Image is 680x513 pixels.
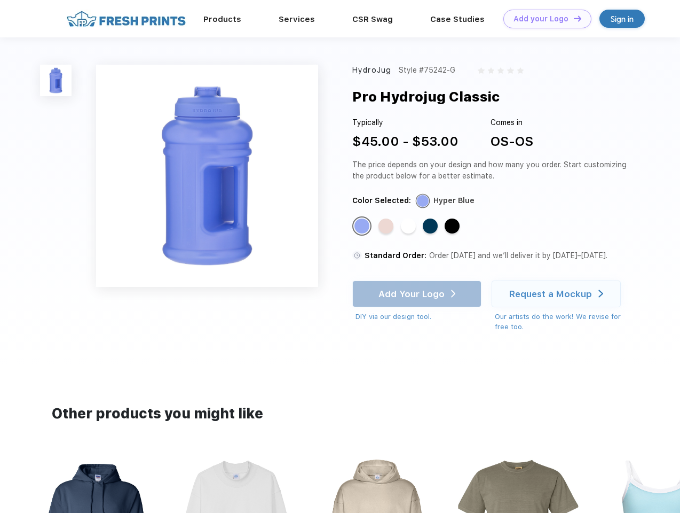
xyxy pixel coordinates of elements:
div: The price depends on your design and how many you order. Start customizing the product below for ... [352,159,631,182]
img: standard order [352,251,362,260]
img: func=resize&h=640 [96,65,318,287]
div: Color Selected: [352,195,411,206]
div: Typically [352,117,458,128]
img: gray_star.svg [497,67,504,74]
div: Navy [423,219,438,234]
a: Sign in [599,10,645,28]
div: Other products you might like [52,403,628,424]
img: white arrow [598,290,603,298]
div: Add your Logo [513,14,568,24]
img: gray_star.svg [507,67,513,74]
div: Style #75242-G [399,65,455,76]
span: Standard Order: [365,251,426,260]
div: $45.00 - $53.00 [352,132,458,151]
span: Order [DATE] and we’ll deliver it by [DATE]–[DATE]. [429,251,607,260]
div: Pro Hydrojug Classic [352,87,500,107]
img: func=resize&h=100 [40,65,72,96]
img: gray_star.svg [478,67,484,74]
div: Sign in [611,13,634,25]
div: Comes in [491,117,533,128]
div: White [401,219,416,234]
div: OS-OS [491,132,533,151]
img: gray_star.svg [488,67,494,74]
div: HydroJug [352,65,391,76]
img: fo%20logo%202.webp [64,10,189,28]
div: Request a Mockup [509,289,592,299]
img: gray_star.svg [517,67,524,74]
a: Products [203,14,241,24]
div: Black [445,219,460,234]
div: Hyper Blue [354,219,369,234]
div: Hyper Blue [433,195,475,206]
div: Pink Sand [378,219,393,234]
img: DT [574,15,581,21]
div: Our artists do the work! We revise for free too. [495,312,631,332]
div: DIY via our design tool. [355,312,481,322]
